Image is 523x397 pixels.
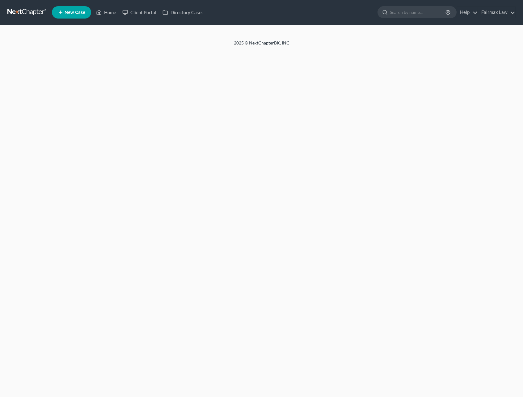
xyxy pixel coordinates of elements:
a: Fairmax Law [478,7,515,18]
a: Directory Cases [159,7,207,18]
div: 2025 © NextChapterBK, INC [86,40,438,51]
a: Client Portal [119,7,159,18]
a: Home [93,7,119,18]
input: Search by name... [390,6,446,18]
span: New Case [65,10,85,15]
a: Help [457,7,478,18]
